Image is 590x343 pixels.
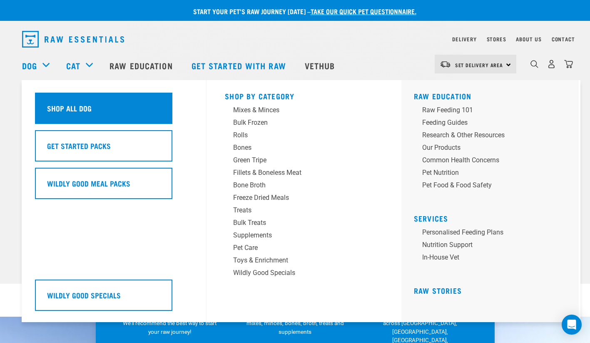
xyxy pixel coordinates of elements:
[225,230,383,243] a: Supplements
[225,193,383,205] a: Freeze Dried Meals
[414,130,572,143] a: Research & Other Resources
[414,252,572,265] a: In-house vet
[233,243,363,253] div: Pet Care
[562,315,582,335] div: Open Intercom Messenger
[414,105,572,118] a: Raw Feeding 101
[233,168,363,178] div: Fillets & Boneless Meat
[47,290,121,300] h5: Wildly Good Specials
[233,105,363,115] div: Mixes & Minces
[22,31,124,48] img: Raw Essentials Logo
[225,205,383,218] a: Treats
[225,180,383,193] a: Bone Broth
[422,168,552,178] div: Pet Nutrition
[225,105,383,118] a: Mixes & Minces
[487,38,506,40] a: Stores
[422,143,552,153] div: Our Products
[422,118,552,128] div: Feeding Guides
[225,268,383,280] a: Wildly Good Specials
[225,168,383,180] a: Fillets & Boneless Meat
[233,205,363,215] div: Treats
[233,118,363,128] div: Bulk Frozen
[452,38,476,40] a: Delivery
[296,49,346,82] a: Vethub
[414,118,572,130] a: Feeding Guides
[455,63,503,66] span: Set Delivery Area
[414,240,572,252] a: Nutrition Support
[183,49,296,82] a: Get started with Raw
[35,130,193,168] a: Get Started Packs
[414,227,572,240] a: Personalised Feeding Plans
[35,168,193,205] a: Wildly Good Meal Packs
[233,193,363,203] div: Freeze Dried Meals
[225,130,383,143] a: Rolls
[414,180,572,193] a: Pet Food & Food Safety
[414,143,572,155] a: Our Products
[225,243,383,255] a: Pet Care
[414,94,472,98] a: Raw Education
[233,218,363,228] div: Bulk Treats
[233,230,363,240] div: Supplements
[101,49,183,82] a: Raw Education
[564,60,573,68] img: home-icon@2x.png
[225,155,383,168] a: Green Tripe
[530,60,538,68] img: home-icon-1@2x.png
[311,9,416,13] a: take our quick pet questionnaire.
[422,130,552,140] div: Research & Other Resources
[422,180,552,190] div: Pet Food & Food Safety
[22,59,37,72] a: Dog
[233,155,363,165] div: Green Tripe
[233,255,363,265] div: Toys & Enrichment
[15,28,575,51] nav: dropdown navigation
[225,218,383,230] a: Bulk Treats
[225,92,383,98] h5: Shop By Category
[66,59,80,72] a: Cat
[225,118,383,130] a: Bulk Frozen
[440,61,451,68] img: van-moving.png
[35,280,193,317] a: Wildly Good Specials
[225,255,383,268] a: Toys & Enrichment
[422,155,552,165] div: Common Health Concerns
[233,268,363,278] div: Wildly Good Specials
[414,155,572,168] a: Common Health Concerns
[516,38,541,40] a: About Us
[47,140,111,151] h5: Get Started Packs
[414,168,572,180] a: Pet Nutrition
[552,38,575,40] a: Contact
[233,180,363,190] div: Bone Broth
[35,93,193,130] a: Shop All Dog
[47,178,130,189] h5: Wildly Good Meal Packs
[414,288,462,293] a: Raw Stories
[47,103,92,113] h5: Shop All Dog
[422,105,552,115] div: Raw Feeding 101
[233,130,363,140] div: Rolls
[414,214,572,221] h5: Services
[547,60,556,68] img: user.png
[233,143,363,153] div: Bones
[225,143,383,155] a: Bones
